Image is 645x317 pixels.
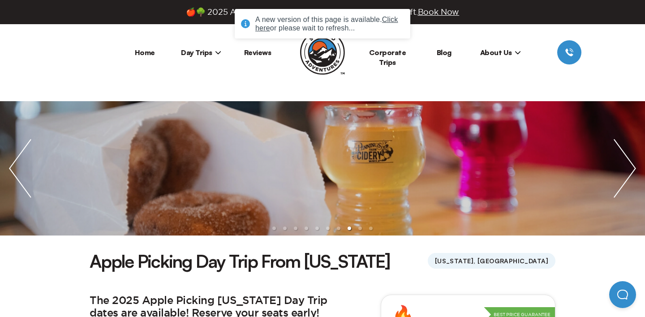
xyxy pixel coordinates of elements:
[480,48,521,57] span: About Us
[609,281,636,308] iframe: Help Scout Beacon - Open
[305,227,308,230] li: slide item 4
[186,7,459,17] span: 🍎🌳 2025 Apple Picking Day Trip is live! Only 2 weeks left.
[337,227,340,230] li: slide item 7
[369,227,373,230] li: slide item 10
[283,227,287,230] li: slide item 2
[358,227,362,230] li: slide item 9
[244,48,271,57] a: Reviews
[255,16,398,32] u: Click here
[135,48,155,57] a: Home
[369,48,406,67] a: Corporate Trips
[428,253,555,269] span: [US_STATE], [GEOGRAPHIC_DATA]
[418,8,460,16] span: Book Now
[315,227,319,230] li: slide item 5
[255,16,398,32] span: A new version of this page is available. or please wait to refresh...
[90,249,390,273] h1: Apple Picking Day Trip From [US_STATE]
[181,48,221,57] span: Day Trips
[437,48,451,57] a: Blog
[348,227,351,230] li: slide item 8
[300,30,345,75] img: Sourced Adventures company logo
[294,227,297,230] li: slide item 3
[605,101,645,236] img: next slide / item
[272,227,276,230] li: slide item 1
[326,227,330,230] li: slide item 6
